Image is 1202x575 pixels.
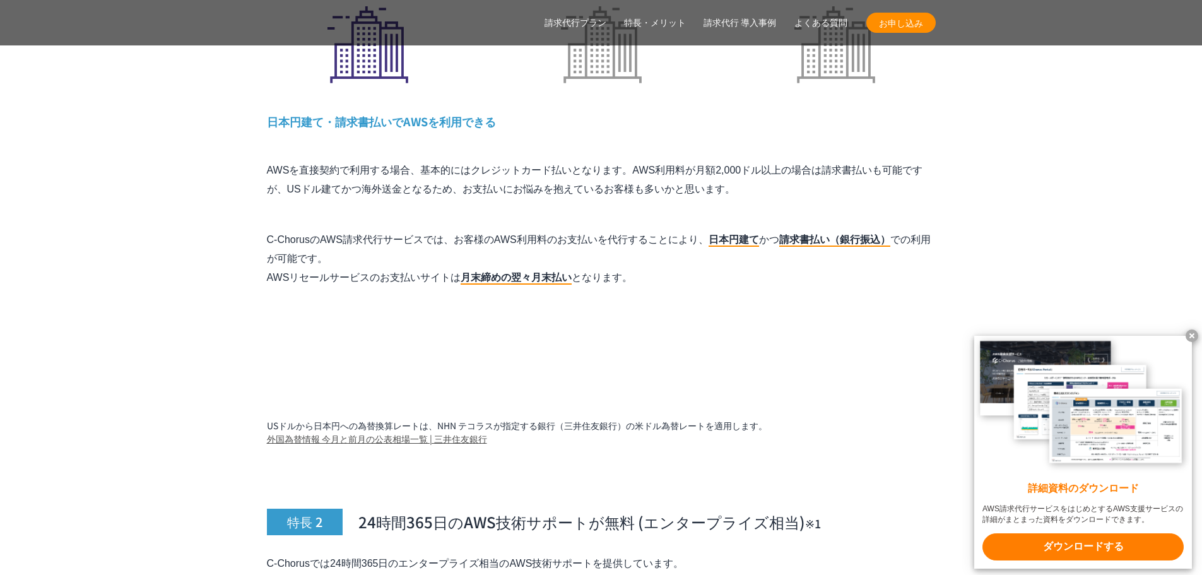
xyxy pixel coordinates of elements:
p: AWSを直接契約で利用する場合、基本的にはクレジットカード払いとなります。AWS利用料が月額2,000ドル以上の場合は請求書払いも可能ですが、USドル建てかつ海外送金となるため、お支払いにお悩み... [267,161,936,199]
p: USドルから日本円への為替換算レートは、NHN テコラスが指定する銀行（三井住友銀行）の米ドル為替レートを適用します。 [267,419,936,432]
x-t: 詳細資料のダウンロード [982,482,1184,496]
a: お申し込み [866,13,936,33]
span: 特長 2 [267,509,343,535]
mark: 請求書払い（銀行振込） [779,234,890,247]
a: 請求代行 導入事例 [704,16,777,30]
mark: 日本円建て [709,234,759,247]
span: 24時間365日のAWS技術サポートが無料 (エンタープライズ相当) [358,511,821,533]
small: ※1 [805,515,821,531]
x-t: ダウンロードする [982,533,1184,560]
a: 外国為替情報 今月と前月の公表相場一覧 | 三井住友銀行 [267,432,487,446]
img: 日本円建て・請求書払いでAWSを利用する支払いのフロー [267,322,796,399]
a: 特長・メリット [624,16,686,30]
a: よくある質問 [794,16,847,30]
a: 請求代行プラン [545,16,606,30]
mark: 月末締めの翌々月末払い [461,272,572,285]
x-t: AWS請求代行サービスをはじめとするAWS支援サービスの詳細がまとまった資料をダウンロードできます。 [982,504,1184,525]
p: C-ChorusのAWS請求代行サービスでは、お客様のAWS利用料のお支払いを代行することにより、 かつ での利用が可能です。 AWSリセールサービスのお支払いサイトは となります。 [267,230,936,287]
a: 詳細資料のダウンロード AWS請求代行サービスをはじめとするAWS支援サービスの詳細がまとまった資料をダウンロードできます。 ダウンロードする [974,336,1192,569]
span: お申し込み [866,16,936,30]
h4: 日本円建て・請求書払いでAWSを利用できる [267,114,936,129]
